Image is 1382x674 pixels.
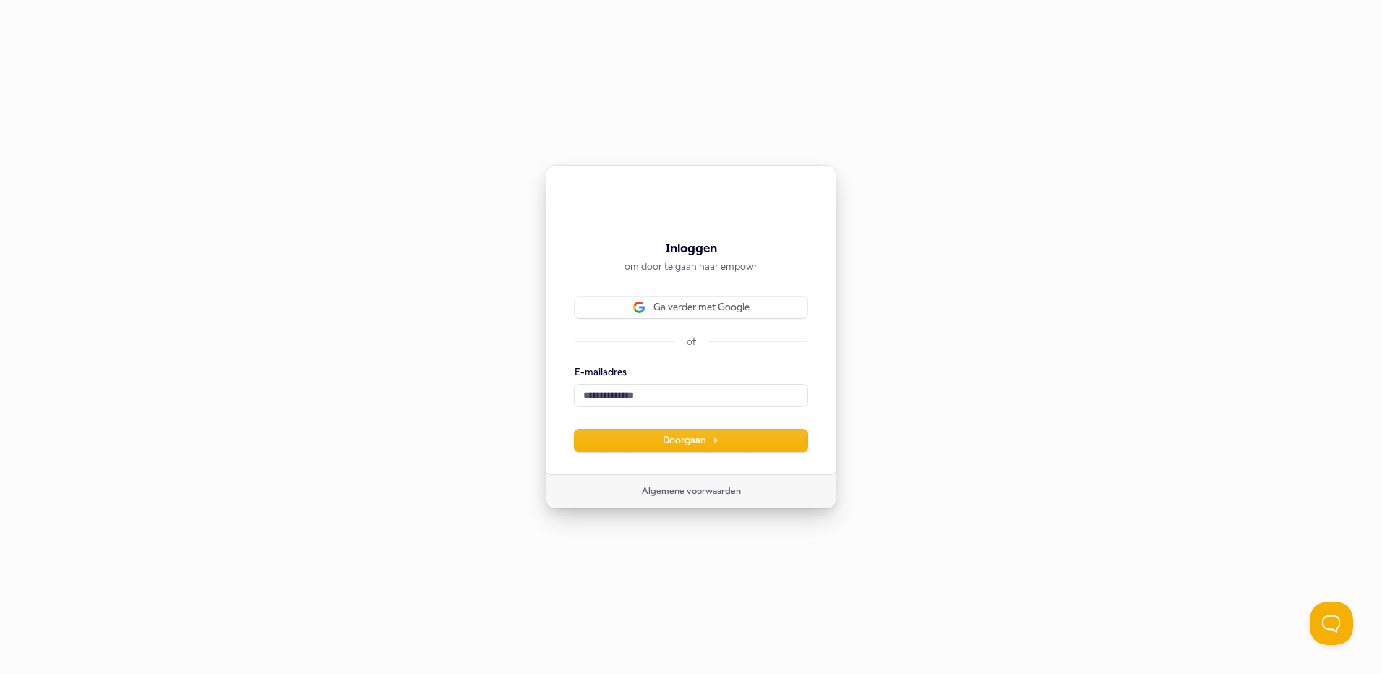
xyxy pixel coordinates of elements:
p: om door te gaan naar empowr [575,260,807,273]
img: Sign in with Google [633,302,645,313]
button: Sign in with GoogleGa verder met Google [575,297,807,318]
button: Doorgaan [575,430,807,451]
span: Ga verder met Google [653,301,750,314]
label: E-mailadres [575,366,627,379]
h1: Inloggen [575,240,807,257]
iframe: Help Scout Beacon - Open [1310,602,1353,645]
span: Doorgaan [663,434,719,447]
a: Algemene voorwaarden [642,486,741,498]
p: of [687,336,696,349]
